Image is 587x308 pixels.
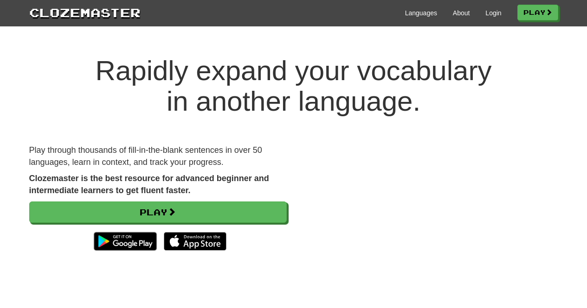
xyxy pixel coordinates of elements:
a: About [453,8,470,18]
img: Get it on Google Play [89,227,161,255]
a: Play [29,201,287,223]
strong: Clozemaster is the best resource for advanced beginner and intermediate learners to get fluent fa... [29,174,269,195]
img: Download_on_the_App_Store_Badge_US-UK_135x40-25178aeef6eb6b83b96f5f2d004eda3bffbb37122de64afbaef7... [164,232,226,251]
p: Play through thousands of fill-in-the-blank sentences in over 50 languages, learn in context, and... [29,145,287,168]
a: Languages [405,8,437,18]
a: Play [517,5,558,20]
a: Clozemaster [29,4,141,21]
a: Login [485,8,501,18]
